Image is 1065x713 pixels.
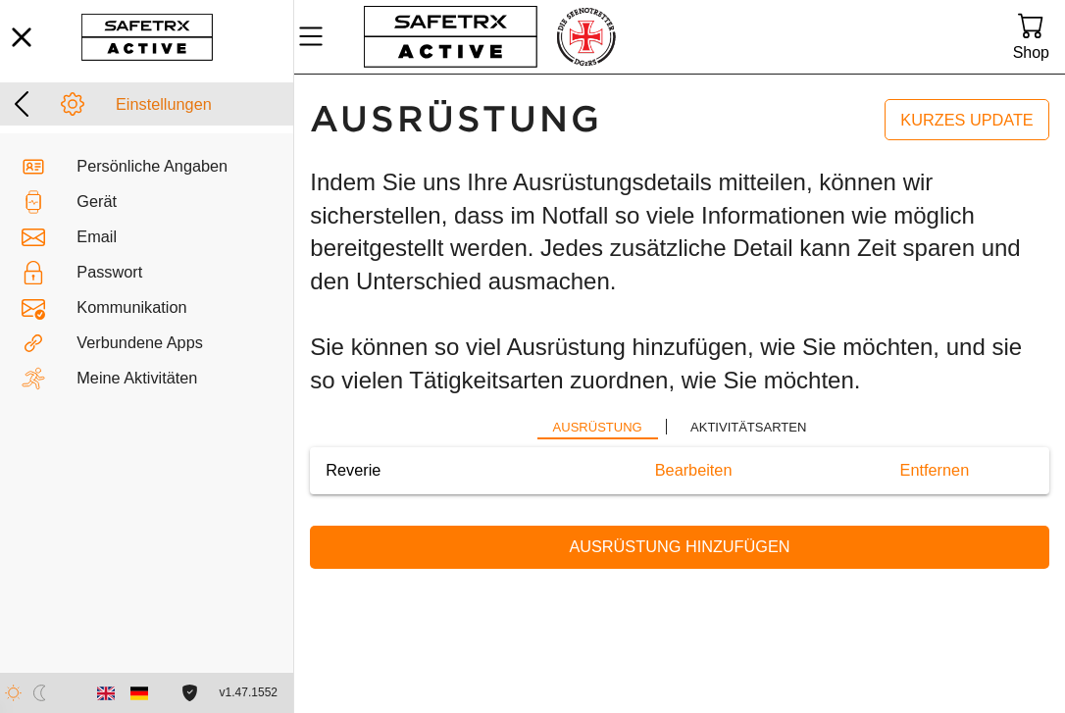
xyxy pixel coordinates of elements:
div: Email [76,228,271,247]
img: de.svg [130,685,148,702]
h3: Indem Sie uns Ihre Ausrüstungsdetails mitteilen, können wir sicherstellen, dass im Notfall so vie... [310,166,1048,396]
button: German [123,677,156,710]
img: Devices.svg [22,190,45,214]
span: Ausrüstung hinzufügen [326,534,1033,561]
button: Kurzes Update [885,99,1048,140]
img: RescueLogo.png [554,5,617,69]
div: Meine Aktivitäten [76,369,271,388]
button: Entfernen [900,457,970,484]
span: Ausrüstung [553,417,642,438]
div: Kommunikation [76,298,271,318]
img: en.svg [97,685,115,702]
img: ModeDark.svg [31,685,48,701]
div: Gerät [76,192,271,212]
button: Aktivitätsarten [675,413,822,446]
button: Ausrüstung [537,413,658,446]
div: Passwort [76,263,271,282]
a: Lizenzvereinbarung [177,685,203,701]
img: Activities.svg [22,367,45,390]
button: Ausrüstung hinzufügen [310,526,1048,569]
span: v1.47.1552 [220,683,278,703]
span: Kurzes Update [900,112,1033,127]
div: Shop [1013,39,1049,66]
button: Bearbeiten [655,457,733,484]
h1: Ausrüstung [310,97,885,142]
button: v1.47.1552 [208,677,289,709]
span: Aktivitätsarten [690,417,806,438]
div: Einstellungen [116,95,287,115]
button: English [89,677,123,710]
button: MenÜ [294,16,343,57]
td: Reverie [310,447,567,494]
img: ModeLight.svg [5,685,22,701]
div: Verbundene Apps [76,333,271,353]
div: Persönliche Angaben [76,157,271,177]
